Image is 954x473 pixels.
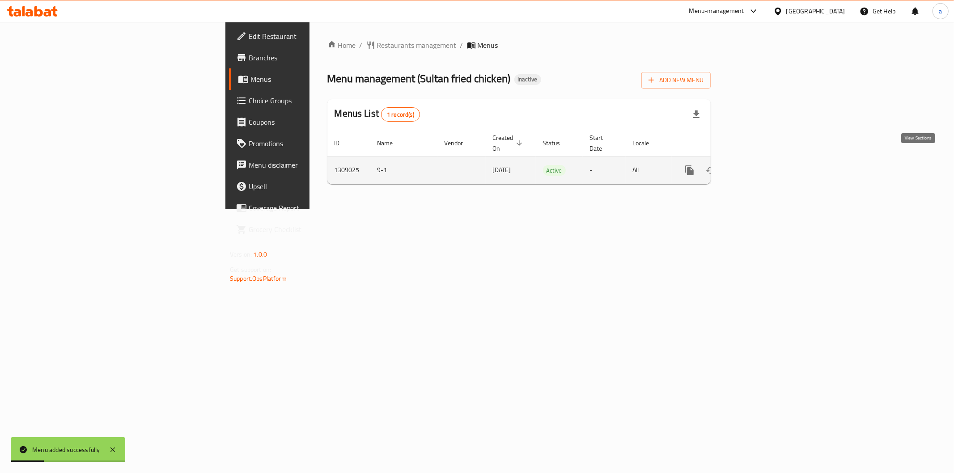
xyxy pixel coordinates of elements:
span: Menus [478,40,498,51]
div: Menu added successfully [32,445,100,455]
div: Inactive [514,74,541,85]
td: - [583,156,626,184]
table: enhanced table [327,130,772,184]
span: Menu disclaimer [249,160,377,170]
span: Active [543,165,566,176]
span: Coupons [249,117,377,127]
span: ID [335,138,352,148]
span: 1 record(s) [382,110,420,119]
div: Export file [686,104,707,125]
span: Vendor [445,138,475,148]
button: Change Status [700,160,722,181]
span: Version: [230,249,252,260]
div: Active [543,165,566,176]
a: Grocery Checklist [229,219,385,240]
span: Coverage Report [249,203,377,213]
span: Restaurants management [377,40,457,51]
span: [DATE] [493,164,511,176]
td: 9-1 [370,156,437,184]
a: Promotions [229,133,385,154]
a: Choice Groups [229,90,385,111]
span: Inactive [514,76,541,83]
a: Coupons [229,111,385,133]
span: Menus [250,74,377,84]
span: Start Date [590,132,615,154]
span: Status [543,138,572,148]
span: Created On [493,132,525,154]
a: Branches [229,47,385,68]
th: Actions [672,130,772,157]
span: Choice Groups [249,95,377,106]
span: Add New Menu [649,75,704,86]
span: Menu management ( Sultan fried chicken ) [327,68,511,89]
span: a [939,6,942,16]
span: Edit Restaurant [249,31,377,42]
span: Promotions [249,138,377,149]
span: Get support on: [230,264,271,275]
h2: Menus List [335,107,420,122]
nav: breadcrumb [327,40,711,51]
span: Upsell [249,181,377,192]
span: Name [377,138,405,148]
a: Edit Restaurant [229,25,385,47]
a: Restaurants management [366,40,457,51]
span: Grocery Checklist [249,224,377,235]
a: Menus [229,68,385,90]
a: Support.OpsPlatform [230,273,287,284]
button: more [679,160,700,181]
div: Menu-management [689,6,744,17]
a: Upsell [229,176,385,197]
span: 1.0.0 [253,249,267,260]
span: Locale [633,138,661,148]
div: Total records count [381,107,420,122]
button: Add New Menu [641,72,711,89]
a: Menu disclaimer [229,154,385,176]
div: [GEOGRAPHIC_DATA] [786,6,845,16]
span: Branches [249,52,377,63]
a: Coverage Report [229,197,385,219]
td: All [626,156,672,184]
li: / [460,40,463,51]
